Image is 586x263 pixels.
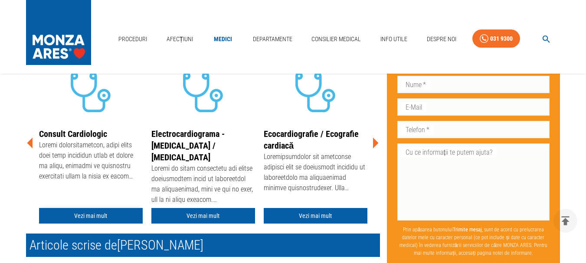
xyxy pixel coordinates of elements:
a: Info Utile [377,30,411,48]
a: Afecțiuni [163,30,197,48]
b: Trimite mesaj [453,226,482,232]
a: Vezi mai mult [39,208,143,224]
h2: Articole scrise de [PERSON_NAME] [26,234,380,257]
a: Proceduri [115,30,151,48]
button: delete [553,209,577,233]
div: Loremi dolorsitametcon, adipi elits doei temp incididun utlab et dolore ma aliqu, enimadmi ve qui... [39,140,143,183]
a: Vezi mai mult [151,208,255,224]
a: Consilier Medical [308,30,364,48]
p: Prin apăsarea butonului , sunt de acord cu prelucrarea datelor mele cu caracter personal (ce pot ... [397,222,550,260]
a: Ecocardiografie / Ecografie cardiacă [264,129,359,151]
a: Electrocardiograma - [MEDICAL_DATA] / [MEDICAL_DATA] [151,129,225,162]
a: Despre Noi [423,30,460,48]
a: 031 9300 [472,29,520,48]
div: 031 9300 [490,33,513,44]
a: Consult Cardiologic [39,129,107,139]
div: Loremipsumdolor sit ametconse adipisci elit se doeiusmodt incididu ut laboreetdolo ma aliquaenima... [264,152,367,195]
a: Departamente [249,30,296,48]
a: Vezi mai mult [264,208,367,224]
div: Loremi do sitam consectetu adi elitse doeiusmodtem incid ut laboreetdol ma aliquaenimad, mini ve ... [151,163,255,207]
a: Medici [209,30,237,48]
